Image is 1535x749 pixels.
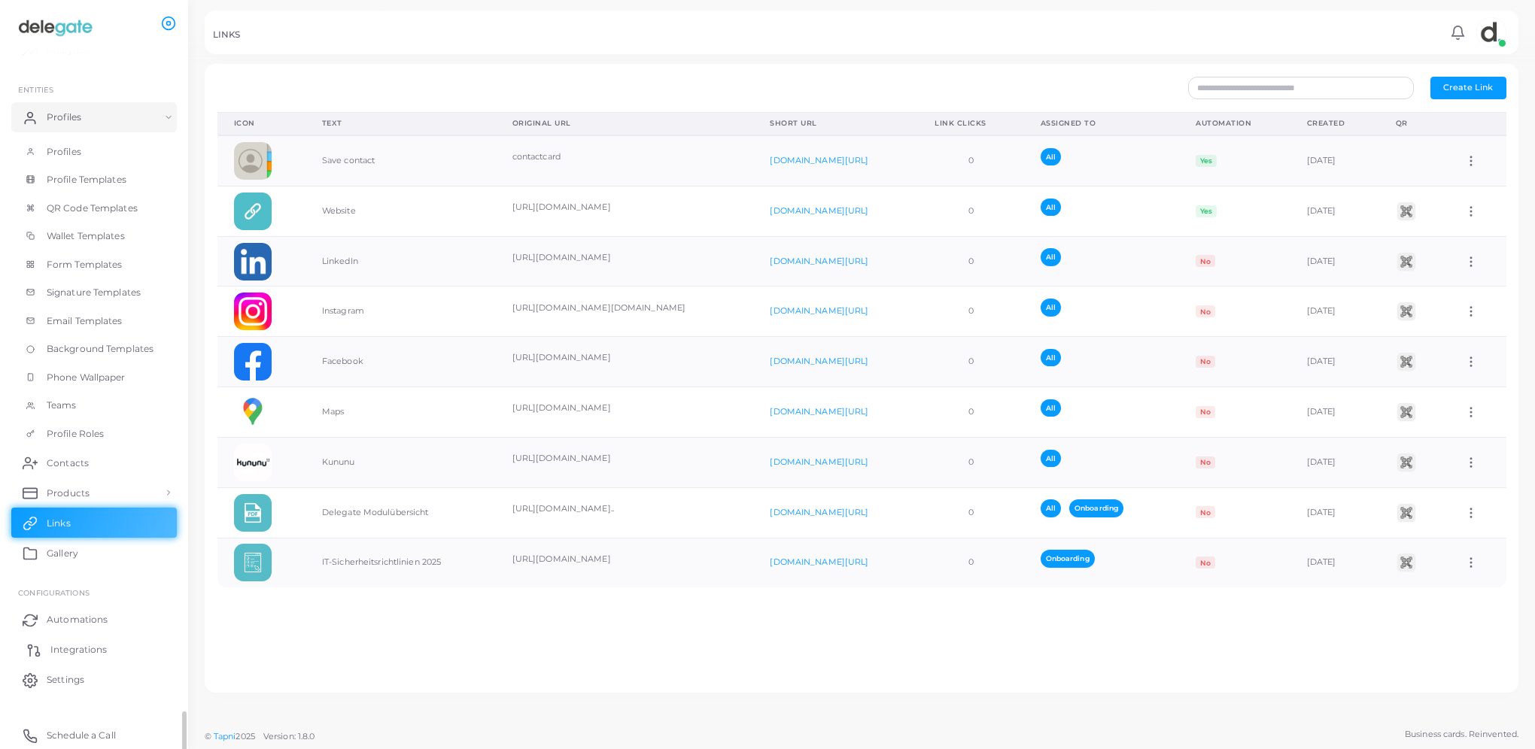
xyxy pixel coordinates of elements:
p: [URL][DOMAIN_NAME] [512,402,737,414]
img: qr2.png [1395,250,1418,273]
a: Analytics [11,35,177,65]
a: [DOMAIN_NAME][URL] [770,256,868,266]
td: Facebook [305,337,496,387]
a: Contacts [11,447,177,478]
span: Profiles [47,111,81,124]
img: qr2.png [1395,200,1418,223]
a: Profiles [11,138,177,166]
span: Teams [47,399,77,412]
span: Gallery [47,547,78,560]
span: All [1041,248,1061,265]
div: Original URL [512,118,737,129]
span: Email Templates [47,314,123,328]
td: [DATE] [1290,538,1379,587]
a: logo [14,14,97,42]
td: Website [305,186,496,236]
p: [URL][DOMAIN_NAME] [512,553,737,566]
a: Phone Wallpaper [11,363,177,392]
p: contactcard [512,150,737,163]
td: [DATE] [1290,186,1379,236]
p: [URL][DOMAIN_NAME].. [512,502,737,515]
span: All [1041,199,1061,216]
span: All [1041,399,1061,417]
td: 0 [918,387,1024,438]
a: [DOMAIN_NAME][URL] [770,456,868,467]
span: Wallet Templates [47,229,125,243]
span: Links [47,517,71,530]
span: Profile Roles [47,427,104,441]
a: [DOMAIN_NAME][URL] [770,305,868,316]
td: Delegate Modulübersicht [305,487,496,538]
td: 0 [918,337,1024,387]
span: Products [47,487,90,500]
span: Profile Templates [47,173,126,186]
td: 0 [918,236,1024,287]
a: avatar [1472,17,1510,47]
span: Settings [47,673,84,687]
span: No [1196,406,1214,418]
span: QR Code Templates [47,202,138,215]
span: Contacts [47,456,89,470]
span: Schedule a Call [47,729,116,742]
span: All [1041,349,1061,366]
img: BC6KqfBDO4pr7eSFrHFLD2UPU-1759995928946.png [234,544,272,581]
p: [URL][DOMAIN_NAME] [512,201,737,214]
span: Yes [1196,155,1216,167]
img: zvqgNTJquL9pDPMtWWLJPzIEx2C407LO-1759931574602.png [234,494,272,532]
td: [DATE] [1290,487,1379,538]
p: [URL][DOMAIN_NAME] [512,452,737,465]
h5: LINKS [213,29,241,40]
span: ENTITIES [18,85,53,94]
span: Form Templates [47,258,123,271]
th: Action [1448,112,1506,135]
td: [DATE] [1290,236,1379,287]
td: [DATE] [1290,437,1379,487]
a: Signature Templates [11,278,177,307]
td: 0 [918,135,1024,186]
img: linkedin.png [234,243,272,280]
span: 2025 [236,730,254,743]
span: Configurations [18,588,90,597]
a: [DOMAIN_NAME][URL] [770,205,868,216]
img: facebook.png [234,343,272,381]
span: Onboarding [1069,499,1123,517]
span: Phone Wallpaper [47,371,126,384]
img: avatar [1476,17,1506,47]
td: LinkedIn [305,236,496,287]
span: Signature Templates [47,286,141,299]
span: No [1196,456,1214,469]
a: Teams [11,391,177,420]
a: QR Code Templates [11,194,177,223]
img: qr2.png [1395,300,1418,323]
a: Integrations [11,635,177,665]
a: Profiles [11,102,177,132]
img: GMS2I3u2tYqWSxN16501PFKvNtu0LZzz-1759841796806.png [234,193,272,230]
span: Onboarding [1041,550,1095,567]
span: All [1041,299,1061,316]
img: kununu.png [234,444,272,481]
span: No [1196,556,1214,569]
span: Yes [1196,205,1216,217]
td: Maps [305,387,496,438]
a: Gallery [11,538,177,568]
a: Form Templates [11,250,177,279]
td: 0 [918,487,1024,538]
td: Save contact [305,135,496,186]
span: No [1196,305,1214,317]
td: Kununu [305,437,496,487]
td: [DATE] [1290,337,1379,387]
span: No [1196,506,1214,518]
a: Products [11,478,177,508]
td: Instagram [305,287,496,337]
span: Background Templates [47,342,153,356]
td: 0 [918,287,1024,337]
p: [URL][DOMAIN_NAME] [512,351,737,364]
td: 0 [918,186,1024,236]
td: [DATE] [1290,287,1379,337]
span: All [1041,499,1061,517]
td: 0 [918,538,1024,587]
span: Create Link [1443,82,1493,92]
div: Short URL [770,118,901,129]
p: [URL][DOMAIN_NAME] [512,251,737,264]
a: Background Templates [11,335,177,363]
